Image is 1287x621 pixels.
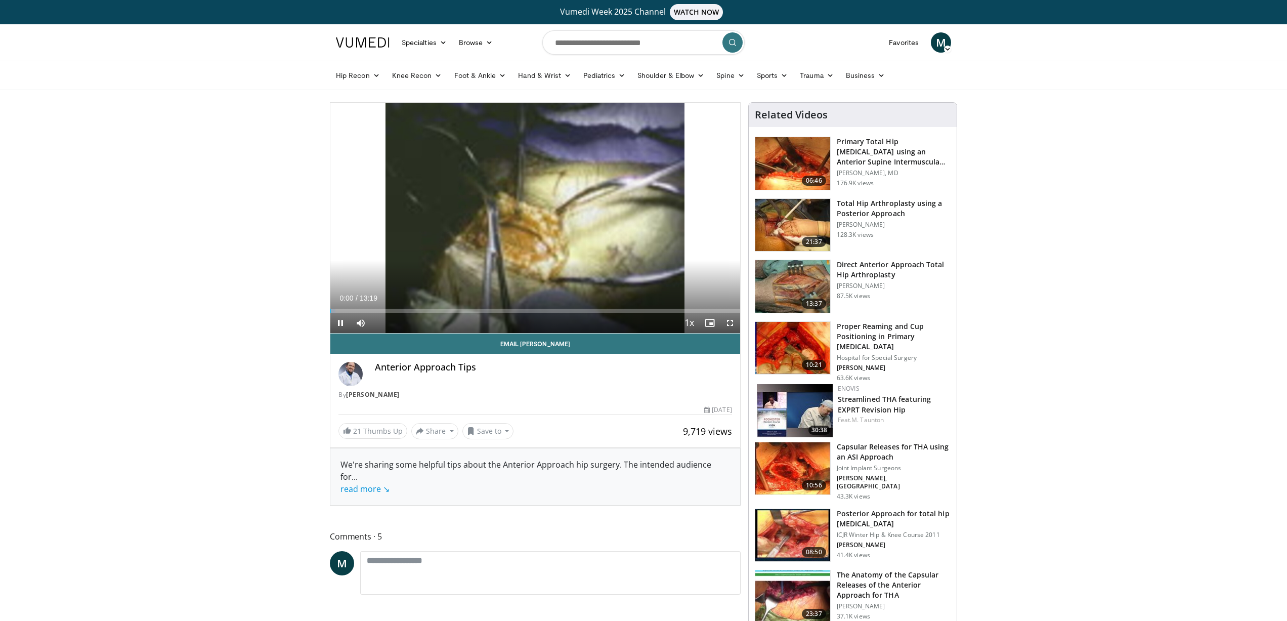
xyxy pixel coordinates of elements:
h3: Primary Total Hip [MEDICAL_DATA] using an Anterior Supine Intermuscula… [837,137,951,167]
a: 21 Thumbs Up [338,423,407,439]
button: Enable picture-in-picture mode [700,313,720,333]
a: Sports [751,65,794,86]
p: Joint Implant Surgeons [837,464,951,472]
p: 37.1K views [837,612,870,620]
div: By [338,390,732,399]
a: Hand & Wrist [512,65,577,86]
span: / [356,294,358,302]
a: [PERSON_NAME] [346,390,400,399]
div: We're sharing some helpful tips about the Anterior Approach hip surgery. The intended audience for [340,459,730,495]
a: Knee Recon [386,65,448,86]
p: 128.3K views [837,231,874,239]
p: [PERSON_NAME] [837,364,951,372]
a: 30:38 [757,384,833,437]
img: Avatar [338,362,363,386]
a: Foot & Ankle [448,65,512,86]
h3: Direct Anterior Approach Total Hip Arthroplasty [837,260,951,280]
span: WATCH NOW [670,4,723,20]
span: 9,719 views [683,425,732,437]
p: [PERSON_NAME] [837,541,951,549]
a: Browse [453,32,499,53]
h3: Proper Reaming and Cup Positioning in Primary [MEDICAL_DATA] [837,321,951,352]
img: 099a0359-b241-4c0e-b33e-4b9c9876bee9.150x105_q85_crop-smart_upscale.jpg [757,384,833,437]
span: 30:38 [808,426,830,435]
a: 06:46 Primary Total Hip [MEDICAL_DATA] using an Anterior Supine Intermuscula… [PERSON_NAME], MD 1... [755,137,951,190]
p: [PERSON_NAME] [837,602,951,610]
p: 176.9K views [837,179,874,187]
span: ... [340,471,390,494]
button: Fullscreen [720,313,740,333]
p: [PERSON_NAME] [837,282,951,290]
p: 43.3K views [837,492,870,501]
div: Progress Bar [330,309,740,313]
img: 9ceeadf7-7a50-4be6-849f-8c42a554e74d.150x105_q85_crop-smart_upscale.jpg [755,322,830,375]
h3: The Anatomy of the Capsular Releases of the Anterior Approach for THA [837,570,951,600]
a: Hip Recon [330,65,386,86]
a: M. Taunton [851,416,884,424]
a: Business [840,65,891,86]
button: Mute [351,313,371,333]
h3: Capsular Releases for THA using an ASI Approach [837,442,951,462]
a: M [330,551,354,575]
h4: Anterior Approach Tips [375,362,732,373]
a: Email [PERSON_NAME] [330,334,740,354]
span: 08:50 [802,547,826,557]
a: Enovis [838,384,860,393]
input: Search topics, interventions [542,30,745,55]
span: 21:37 [802,237,826,247]
p: Hospital for Special Surgery [837,354,951,362]
img: 314571_3.png.150x105_q85_crop-smart_upscale.jpg [755,442,830,495]
div: [DATE] [704,405,732,415]
h3: Posterior Approach for total hip [MEDICAL_DATA] [837,509,951,529]
span: 13:37 [802,299,826,309]
a: M [931,32,951,53]
img: 297873_0003_1.png.150x105_q85_crop-smart_upscale.jpg [755,509,830,562]
button: Share [411,423,458,439]
a: 10:21 Proper Reaming and Cup Positioning in Primary [MEDICAL_DATA] Hospital for Special Surgery [... [755,321,951,382]
span: 21 [353,426,361,436]
div: Feat. [838,416,949,425]
p: 41.4K views [837,551,870,559]
h4: Related Videos [755,109,828,121]
img: 286987_0000_1.png.150x105_q85_crop-smart_upscale.jpg [755,199,830,252]
p: 87.5K views [837,292,870,300]
a: Streamlined THA featuring EXPRT Revision Hip [838,394,931,415]
img: VuMedi Logo [336,37,390,48]
p: 63.6K views [837,374,870,382]
span: 0:00 [339,294,353,302]
a: Spine [710,65,750,86]
a: 08:50 Posterior Approach for total hip [MEDICAL_DATA] ICJR Winter Hip & Knee Course 2011 [PERSON_... [755,509,951,562]
a: Vumedi Week 2025 ChannelWATCH NOW [337,4,950,20]
video-js: Video Player [330,103,740,334]
button: Pause [330,313,351,333]
a: 13:37 Direct Anterior Approach Total Hip Arthroplasty [PERSON_NAME] 87.5K views [755,260,951,313]
p: [PERSON_NAME], [GEOGRAPHIC_DATA] [837,474,951,490]
a: Shoulder & Elbow [631,65,710,86]
img: 263423_3.png.150x105_q85_crop-smart_upscale.jpg [755,137,830,190]
a: Pediatrics [577,65,631,86]
a: Trauma [794,65,840,86]
span: 06:46 [802,176,826,186]
span: 23:37 [802,609,826,619]
p: ICJR Winter Hip & Knee Course 2011 [837,531,951,539]
span: 10:56 [802,480,826,490]
button: Playback Rate [679,313,700,333]
a: read more ↘ [340,483,390,494]
p: [PERSON_NAME], MD [837,169,951,177]
a: 10:56 Capsular Releases for THA using an ASI Approach Joint Implant Surgeons [PERSON_NAME], [GEOG... [755,442,951,501]
img: 294118_0000_1.png.150x105_q85_crop-smart_upscale.jpg [755,260,830,313]
span: 10:21 [802,360,826,370]
h3: Total Hip Arthroplasty using a Posterior Approach [837,198,951,219]
a: Specialties [396,32,453,53]
p: [PERSON_NAME] [837,221,951,229]
span: Comments 5 [330,530,741,543]
a: 21:37 Total Hip Arthroplasty using a Posterior Approach [PERSON_NAME] 128.3K views [755,198,951,252]
button: Save to [462,423,514,439]
span: 13:19 [360,294,377,302]
a: Favorites [883,32,925,53]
